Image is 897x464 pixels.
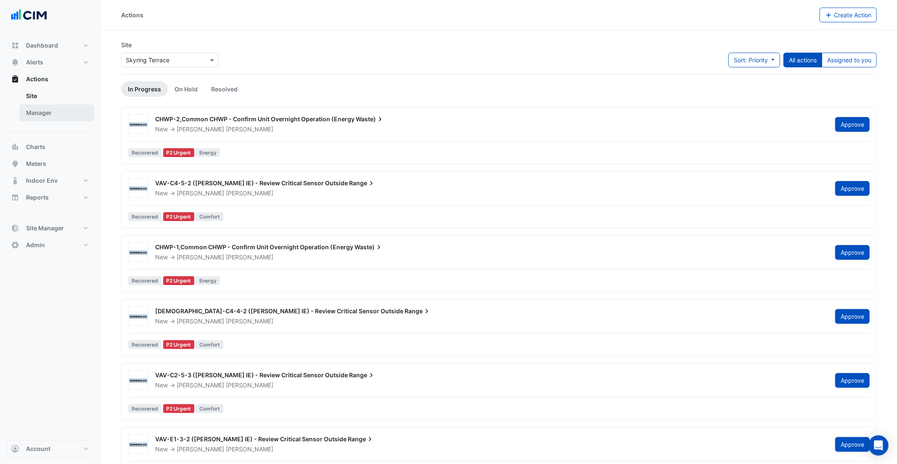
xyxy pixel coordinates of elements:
[349,179,376,187] span: Range
[841,313,864,320] span: Approve
[7,440,94,457] button: Account
[26,224,64,232] span: Site Manager
[26,241,45,249] span: Admin
[169,125,175,133] span: ->
[11,143,19,151] app-icon: Charts
[26,193,49,202] span: Reports
[835,245,870,260] button: Approve
[155,179,348,187] span: VAV-C4-5-2 ([PERSON_NAME] IE) - Review Critical Sensor Outside
[128,340,161,349] span: Recovered
[10,7,48,24] img: Company Logo
[783,53,822,67] button: All actions
[7,37,94,54] button: Dashboard
[7,54,94,71] button: Alerts
[835,437,870,452] button: Approve
[26,143,45,151] span: Charts
[196,340,223,349] span: Comfort
[841,121,864,128] span: Approve
[7,155,94,172] button: Meters
[196,212,223,221] span: Comfort
[169,253,175,261] span: ->
[226,125,273,133] span: [PERSON_NAME]
[841,377,864,384] span: Approve
[226,317,273,325] span: [PERSON_NAME]
[163,404,195,413] div: P2 Urgent
[834,11,871,19] span: Create Action
[11,176,19,185] app-icon: Indoor Env
[168,81,204,97] a: On Hold
[7,71,94,88] button: Actions
[129,120,148,129] img: Demo Hawkins Air
[26,58,43,67] span: Alerts
[841,185,864,192] span: Approve
[163,276,195,285] div: P2 Urgent
[348,435,374,443] span: Range
[177,381,224,389] span: [PERSON_NAME]
[155,125,168,133] span: New
[129,248,148,257] img: Demo Hawkins Air
[11,160,19,168] app-icon: Meters
[26,160,46,168] span: Meters
[128,404,161,413] span: Recovered
[7,172,94,189] button: Indoor Env
[163,212,195,221] div: P2 Urgent
[128,212,161,221] span: Recovered
[7,139,94,155] button: Charts
[155,243,353,251] span: CHWP-1,Common CHWP - Confirm Unit Overnight Operation (Energy
[26,445,50,453] span: Account
[356,115,384,123] span: Waste)
[7,88,94,125] div: Actions
[129,440,148,449] img: Demo Hawkins Air
[11,193,19,202] app-icon: Reports
[11,241,19,249] app-icon: Admin
[11,58,19,67] app-icon: Alerts
[835,373,870,388] button: Approve
[835,309,870,324] button: Approve
[226,381,273,389] span: [PERSON_NAME]
[19,104,94,121] a: Manager
[196,148,220,157] span: Energy
[155,115,355,123] span: CHWP-2,Common CHWP - Confirm Unit Overnight Operation (Energy
[226,253,273,261] span: [PERSON_NAME]
[155,381,168,389] span: New
[155,189,168,197] span: New
[129,184,148,193] img: Demo Hawkins Air
[26,75,48,83] span: Actions
[11,224,19,232] app-icon: Site Manager
[196,276,220,285] span: Energy
[155,253,168,261] span: New
[19,88,94,104] a: Site
[728,53,780,67] button: Sort: Priority
[128,276,161,285] span: Recovered
[11,75,19,83] app-icon: Actions
[177,253,224,261] span: [PERSON_NAME]
[177,189,224,197] span: [PERSON_NAME]
[349,371,376,379] span: Range
[129,312,148,321] img: Demo Hawkins Air
[128,148,161,157] span: Recovered
[226,189,273,197] span: [PERSON_NAME]
[169,445,175,453] span: ->
[177,317,224,325] span: [PERSON_NAME]
[7,189,94,206] button: Reports
[405,307,431,315] span: Range
[868,435,889,456] div: Open Intercom Messenger
[7,220,94,237] button: Site Manager
[226,445,273,453] span: [PERSON_NAME]
[355,243,383,251] span: Waste)
[121,40,132,49] label: Site
[841,249,864,256] span: Approve
[177,445,224,453] span: [PERSON_NAME]
[121,11,143,19] div: Actions
[835,117,870,132] button: Approve
[169,317,175,325] span: ->
[163,340,195,349] div: P2 Urgent
[26,176,58,185] span: Indoor Env
[11,41,19,50] app-icon: Dashboard
[822,53,877,67] button: Assigned to you
[129,376,148,385] img: Demo Hawkins Air
[26,41,58,50] span: Dashboard
[155,445,168,453] span: New
[155,317,168,325] span: New
[204,81,244,97] a: Resolved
